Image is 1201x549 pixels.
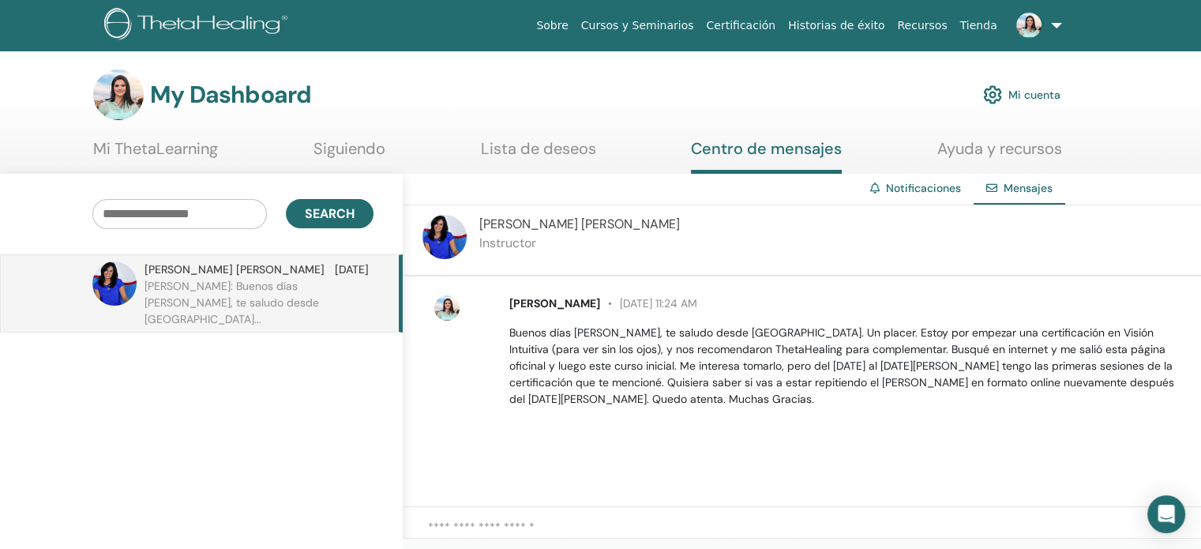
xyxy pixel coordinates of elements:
h3: My Dashboard [150,81,311,109]
span: [PERSON_NAME] [509,296,600,310]
a: Mi ThetaLearning [93,139,218,170]
a: Mi cuenta [983,77,1060,112]
a: Lista de deseos [481,139,596,170]
img: default.jpg [434,295,460,321]
a: Siguiendo [313,139,385,170]
span: [DATE] [335,261,369,278]
span: Search [305,205,355,222]
button: Search [286,199,373,228]
img: cog.svg [983,81,1002,108]
a: Notificaciones [886,181,961,195]
a: Recursos [891,11,953,40]
p: Buenos días [PERSON_NAME], te saludo desde [GEOGRAPHIC_DATA]. Un placer. Estoy por empezar una ce... [509,325,1183,408]
img: default.jpg [93,70,144,120]
img: default.jpg [1016,13,1041,38]
span: Mensajes [1004,181,1053,195]
img: default.jpg [92,261,137,306]
span: [DATE] 11:24 AM [600,296,697,310]
a: Certificación [700,11,782,40]
img: logo.png [104,8,293,43]
p: [PERSON_NAME]: Buenos días [PERSON_NAME], te saludo desde [GEOGRAPHIC_DATA]... [144,278,373,325]
div: Open Intercom Messenger [1147,495,1185,533]
span: [PERSON_NAME] [PERSON_NAME] [479,216,680,232]
a: Tienda [954,11,1004,40]
a: Sobre [530,11,574,40]
a: Historias de éxito [782,11,891,40]
a: Cursos y Seminarios [575,11,700,40]
p: Instructor [479,234,680,253]
span: [PERSON_NAME] [PERSON_NAME] [144,261,325,278]
a: Ayuda y recursos [937,139,1062,170]
a: Centro de mensajes [691,139,842,174]
img: default.jpg [422,215,467,259]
